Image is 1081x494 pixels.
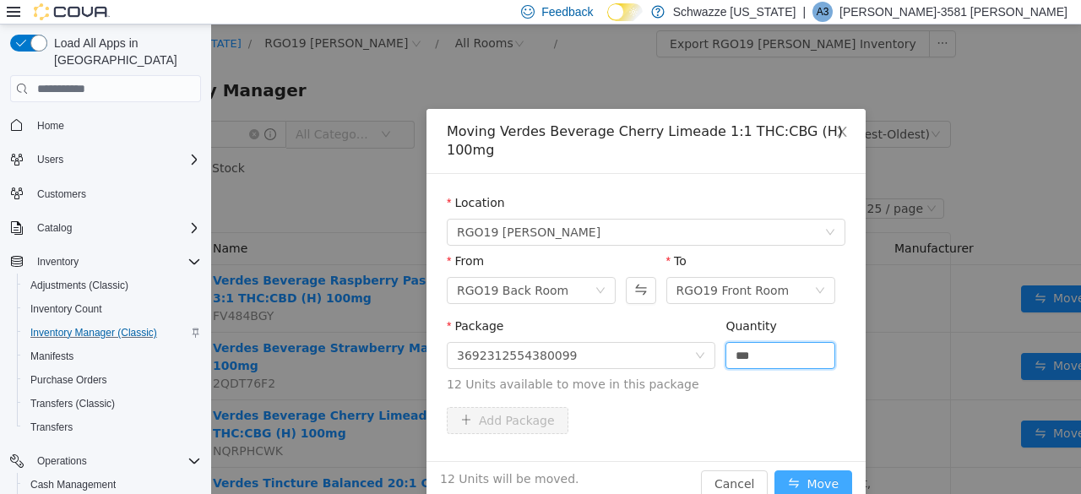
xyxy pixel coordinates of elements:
a: Transfers [24,417,79,437]
div: Moving Verdes Beverage Cherry Limeade 1:1 THC:CBG (H) 100mg [236,98,634,135]
span: Dark Mode [607,21,608,22]
button: Swap [415,252,444,280]
button: Operations [3,449,208,473]
span: Transfers [30,421,73,434]
span: Home [37,119,64,133]
a: Inventory Manager (Classic) [24,323,164,343]
span: Inventory Count [24,299,201,319]
div: Amanda-3581 Rodriguez [812,2,833,22]
span: Catalog [37,221,72,235]
button: Home [3,112,208,137]
i: icon: down [614,203,624,214]
span: Load All Apps in [GEOGRAPHIC_DATA] [47,35,201,68]
button: icon: plusAdd Package [236,383,357,410]
button: Transfers (Classic) [17,392,208,415]
span: Inventory [37,255,79,269]
button: Inventory Count [17,297,208,321]
button: Users [30,149,70,170]
span: Operations [37,454,87,468]
i: icon: down [611,335,617,341]
p: [PERSON_NAME]-3581 [PERSON_NAME] [839,2,1067,22]
button: Cancel [490,446,557,473]
span: Purchase Orders [24,370,201,390]
span: RGO19 Hobbs [246,195,389,220]
button: Close [607,84,655,132]
label: Package [236,295,292,308]
span: Home [30,114,201,135]
a: Manifests [24,346,80,366]
button: Catalog [30,218,79,238]
label: Location [236,171,294,185]
button: Transfers [17,415,208,439]
button: Inventory Manager (Classic) [17,321,208,345]
i: icon: down [484,326,494,338]
span: Inventory [30,252,201,272]
a: Inventory Count [24,299,109,319]
a: Adjustments (Classic) [24,275,135,296]
span: Feedback [541,3,593,20]
span: Catalog [30,218,201,238]
span: Customers [37,187,86,201]
a: Transfers (Classic) [24,394,122,414]
button: Operations [30,451,94,471]
span: Inventory Manager (Classic) [30,326,157,339]
span: Customers [30,183,201,204]
a: Customers [30,184,93,204]
span: Manifests [30,350,73,363]
span: Users [30,149,201,170]
span: Operations [30,451,201,471]
i: icon: close [624,100,638,114]
input: Quantity [515,318,623,344]
i: icon: up [611,323,617,328]
label: From [236,230,273,243]
span: Purchase Orders [30,373,107,387]
button: Catalog [3,216,208,240]
button: Customers [3,182,208,206]
span: Cash Management [30,478,116,491]
span: Transfers (Classic) [24,394,201,414]
div: RGO19 Back Room [246,253,357,279]
a: Purchase Orders [24,370,114,390]
button: icon: swapMove [563,446,641,473]
img: Cova [34,3,110,20]
button: Manifests [17,345,208,368]
span: Manifests [24,346,201,366]
div: 3692312554380099 [246,318,367,344]
span: 12 Units available to move in this package [236,351,634,369]
span: Adjustments (Classic) [24,275,201,296]
span: Inventory Count [30,302,102,316]
input: Dark Mode [607,3,643,21]
span: Transfers [24,417,201,437]
a: Home [30,116,71,136]
span: Adjustments (Classic) [30,279,128,292]
i: icon: down [384,261,394,273]
span: Transfers (Classic) [30,397,115,410]
label: Quantity [514,295,566,308]
p: Schwazze [US_STATE] [673,2,796,22]
label: To [455,230,475,243]
span: Inventory Manager (Classic) [24,323,201,343]
span: Increase Value [606,318,623,331]
i: icon: down [604,261,614,273]
span: Decrease Value [606,331,623,344]
span: A3 [817,2,829,22]
button: Purchase Orders [17,368,208,392]
span: 12 Units will be moved. [229,446,367,464]
p: | [802,2,806,22]
span: Users [37,153,63,166]
button: Users [3,148,208,171]
div: RGO19 Front Room [465,253,579,279]
button: Inventory [30,252,85,272]
button: Inventory [3,250,208,274]
button: Adjustments (Classic) [17,274,208,297]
